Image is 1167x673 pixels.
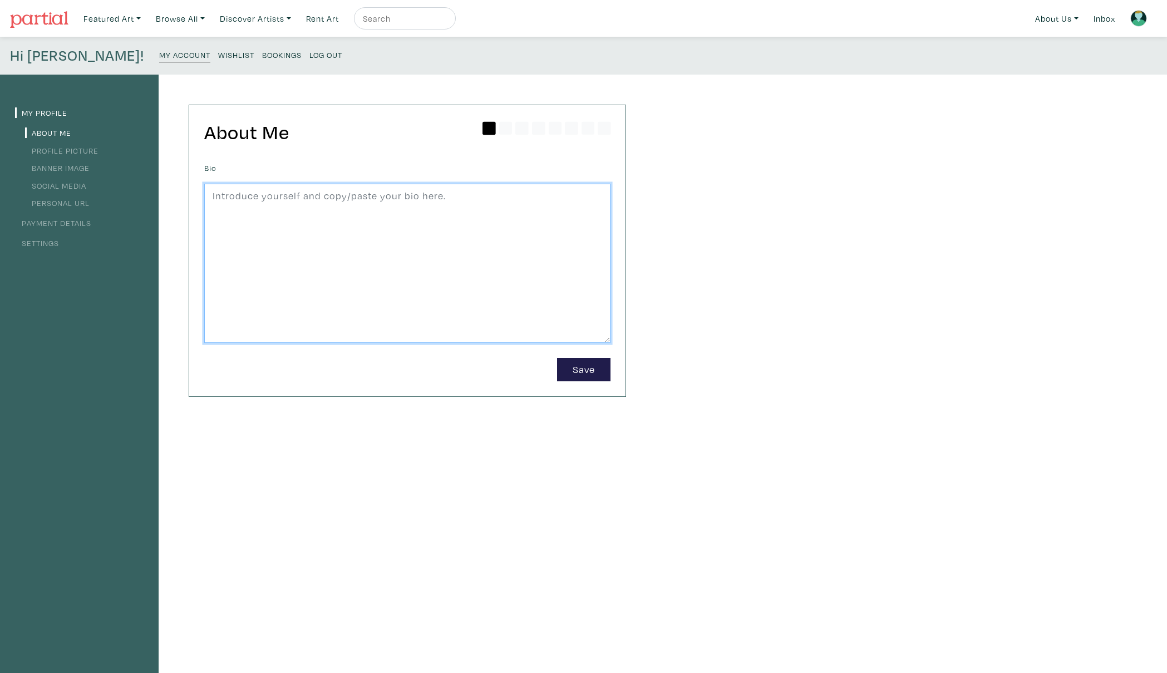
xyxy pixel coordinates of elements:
[15,218,91,228] a: Payment Details
[215,7,296,30] a: Discover Artists
[262,50,302,60] small: Bookings
[10,47,144,65] h4: Hi [PERSON_NAME]!
[15,107,67,118] a: My Profile
[25,145,99,156] a: Profile Picture
[1030,7,1084,30] a: About Us
[159,47,210,62] a: My Account
[204,162,216,174] label: Bio
[309,47,342,62] a: Log Out
[25,198,90,208] a: Personal URL
[1089,7,1120,30] a: Inbox
[218,47,254,62] a: Wishlist
[204,120,610,144] h2: About Me
[557,358,610,382] button: Save
[218,50,254,60] small: Wishlist
[25,180,86,191] a: Social Media
[15,238,59,248] a: Settings
[1130,10,1147,27] img: avatar.png
[262,47,302,62] a: Bookings
[25,127,71,138] a: About Me
[309,50,342,60] small: Log Out
[78,7,146,30] a: Featured Art
[25,163,90,173] a: Banner Image
[362,12,445,26] input: Search
[151,7,210,30] a: Browse All
[159,50,210,60] small: My Account
[301,7,344,30] a: Rent Art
